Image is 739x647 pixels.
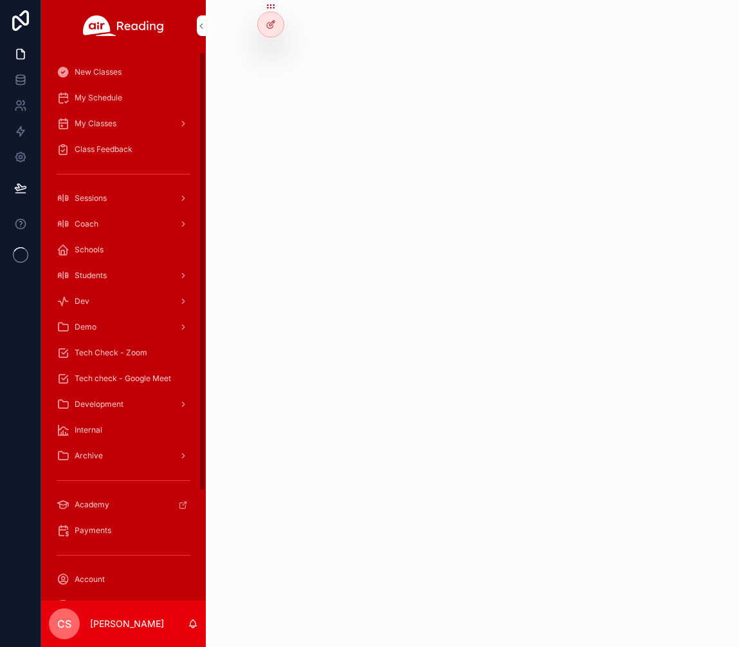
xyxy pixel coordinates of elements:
a: Schools [49,238,198,261]
span: Substitute Applications [75,600,158,610]
a: My Schedule [49,86,198,109]
a: Substitute Applications [49,594,198,617]
a: Demo [49,315,198,339]
a: Coach [49,212,198,236]
span: Payments [75,525,111,536]
span: Academy [75,500,109,510]
img: App logo [83,15,164,36]
div: scrollable content [41,52,206,601]
span: My Classes [75,118,116,129]
span: New Classes [75,67,122,77]
span: Schools [75,245,104,255]
a: Payments [49,519,198,542]
a: Archive [49,444,198,467]
span: Dev [75,296,89,306]
span: Students [75,270,107,281]
a: Class Feedback [49,138,198,161]
span: Internal [75,425,102,435]
a: Tech Check - Zoom [49,341,198,364]
span: My Schedule [75,93,122,103]
a: Internal [49,418,198,442]
p: [PERSON_NAME] [90,617,164,630]
span: CS [57,616,71,632]
a: Dev [49,290,198,313]
a: Account [49,568,198,591]
span: Account [75,574,105,585]
span: Sessions [75,193,107,203]
a: Sessions [49,187,198,210]
a: Students [49,264,198,287]
span: Coach [75,219,98,229]
span: Demo [75,322,96,332]
span: Tech check - Google Meet [75,373,171,384]
a: Tech check - Google Meet [49,367,198,390]
a: Development [49,393,198,416]
span: Archive [75,451,103,461]
span: Development [75,399,123,409]
a: Academy [49,493,198,516]
span: Class Feedback [75,144,132,155]
span: Tech Check - Zoom [75,348,147,358]
a: New Classes [49,61,198,84]
a: My Classes [49,112,198,135]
